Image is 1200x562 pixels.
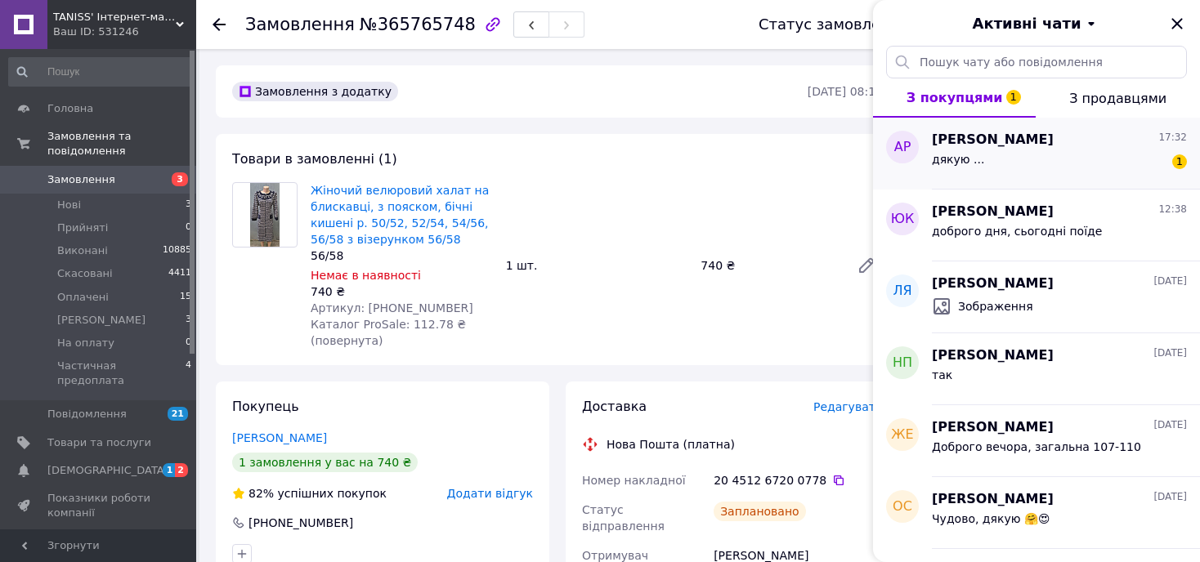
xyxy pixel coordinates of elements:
[1153,346,1187,360] span: [DATE]
[582,474,686,487] span: Номер накладної
[932,203,1054,221] span: [PERSON_NAME]
[694,254,844,277] div: 740 ₴
[180,290,191,305] span: 15
[886,46,1187,78] input: Пошук чату або повідомлення
[232,485,387,502] div: успішних покупок
[249,487,274,500] span: 82%
[1006,90,1021,105] span: 1
[232,151,397,167] span: Товари в замовленні (1)
[582,549,648,562] span: Отримувач
[932,418,1054,437] span: [PERSON_NAME]
[932,274,1054,293] span: [PERSON_NAME]
[891,210,915,229] span: ЮК
[714,502,806,521] div: Заплановано
[311,318,466,347] span: Каталог ProSale: 112.78 ₴ (повернута)
[232,431,327,444] a: [PERSON_NAME]
[1069,91,1166,106] span: З продавцями
[311,269,421,282] span: Немає в наявності
[1153,274,1187,288] span: [DATE]
[47,129,196,158] span: Замовлення та повідомлення
[245,15,355,34] span: Замовлення
[447,487,533,500] span: Додати відгук
[360,15,476,34] span: №365765748
[602,436,739,453] div: Нова Пошта (платна)
[232,453,418,472] div: 1 замовлення у вас на 740 ₴
[163,243,191,258] span: 10885
[891,426,913,444] span: ЖЕ
[247,515,355,531] div: [PHONE_NUMBER]
[873,405,1200,477] button: ЖЕ[PERSON_NAME][DATE]Доброго вечора, загальна 107-110
[311,301,473,314] span: Артикул: [PHONE_NUMBER]
[168,407,188,421] span: 21
[1172,154,1187,169] span: 1
[582,503,665,533] span: Статус відправлення
[186,359,191,388] span: 4
[873,261,1200,333] button: ЛЯ[PERSON_NAME][DATE]Зображення
[893,354,912,372] span: НП
[186,221,191,235] span: 0
[213,16,226,33] div: Повернутися назад
[57,198,81,212] span: Нові
[932,131,1054,149] span: [PERSON_NAME]
[808,85,883,98] time: [DATE] 08:18
[932,153,984,166] span: дякую ...
[893,282,911,301] span: ЛЯ
[186,198,191,212] span: 3
[1036,78,1200,118] button: З продавцями
[1158,203,1187,216] span: 12:38
[232,399,299,414] span: Покупець
[499,254,695,277] div: 1 шт.
[57,266,113,281] span: Скасовані
[57,336,114,350] span: На оплату
[907,90,1003,105] span: З покупцями
[972,13,1081,34] span: Активні чати
[47,435,151,450] span: Товари та послуги
[232,82,398,101] div: Замовлення з додатку
[932,512,1050,525] span: Чудово, дякую 🤗😍
[873,78,1036,118] button: З покупцями1
[873,333,1200,405] button: НП[PERSON_NAME][DATE]так
[53,10,176,25] span: TANISS' Інтернет-магазин
[850,249,883,282] a: Редагувати
[759,16,909,33] div: Статус замовлення
[53,25,196,39] div: Ваш ID: 531246
[873,477,1200,549] button: ОС[PERSON_NAME][DATE]Чудово, дякую 🤗😍
[919,13,1154,34] button: Активні чати
[1167,14,1187,33] button: Закрити
[47,172,115,187] span: Замовлення
[163,463,176,477] span: 1
[57,313,146,328] span: [PERSON_NAME]
[582,399,647,414] span: Доставка
[186,313,191,328] span: 3
[172,172,188,186] span: 3
[168,266,191,281] span: 4411
[1153,490,1187,504] span: [DATE]
[47,101,93,116] span: Головна
[47,407,127,421] span: Повідомлення
[8,57,193,87] input: Пошук
[932,346,1054,365] span: [PERSON_NAME]
[894,138,911,157] span: ар
[932,225,1102,238] span: доброго дня, сьогодні поїде
[932,490,1054,509] span: [PERSON_NAME]
[311,283,493,300] div: 740 ₴
[873,190,1200,261] button: ЮК[PERSON_NAME]12:38доброго дня, сьогодні поїде
[175,463,188,477] span: 2
[714,472,883,488] div: 20 4512 6720 0778
[186,336,191,350] span: 0
[932,440,1141,453] span: Доброго вечора, загальна 107-110
[873,118,1200,190] button: ар[PERSON_NAME]17:32дякую ...1
[958,298,1033,314] span: Зображення
[250,183,280,247] img: Жіночий велюровий халат на блискавці, з пояском, бічні кишені р. 50/52, 52/54, 54/56, 56/58 з віз...
[813,400,883,413] span: Редагувати
[311,184,489,246] a: Жіночий велюровий халат на блискавці, з пояском, бічні кишені р. 50/52, 52/54, 54/56, 56/58 з віз...
[932,368,952,381] span: так
[57,290,109,305] span: Оплачені
[47,491,151,520] span: Показники роботи компанії
[893,497,912,516] span: ОС
[57,243,108,258] span: Виконані
[47,463,168,478] span: [DEMOGRAPHIC_DATA]
[57,359,186,388] span: Частичная предоплата
[1153,418,1187,432] span: [DATE]
[57,221,108,235] span: Прийняті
